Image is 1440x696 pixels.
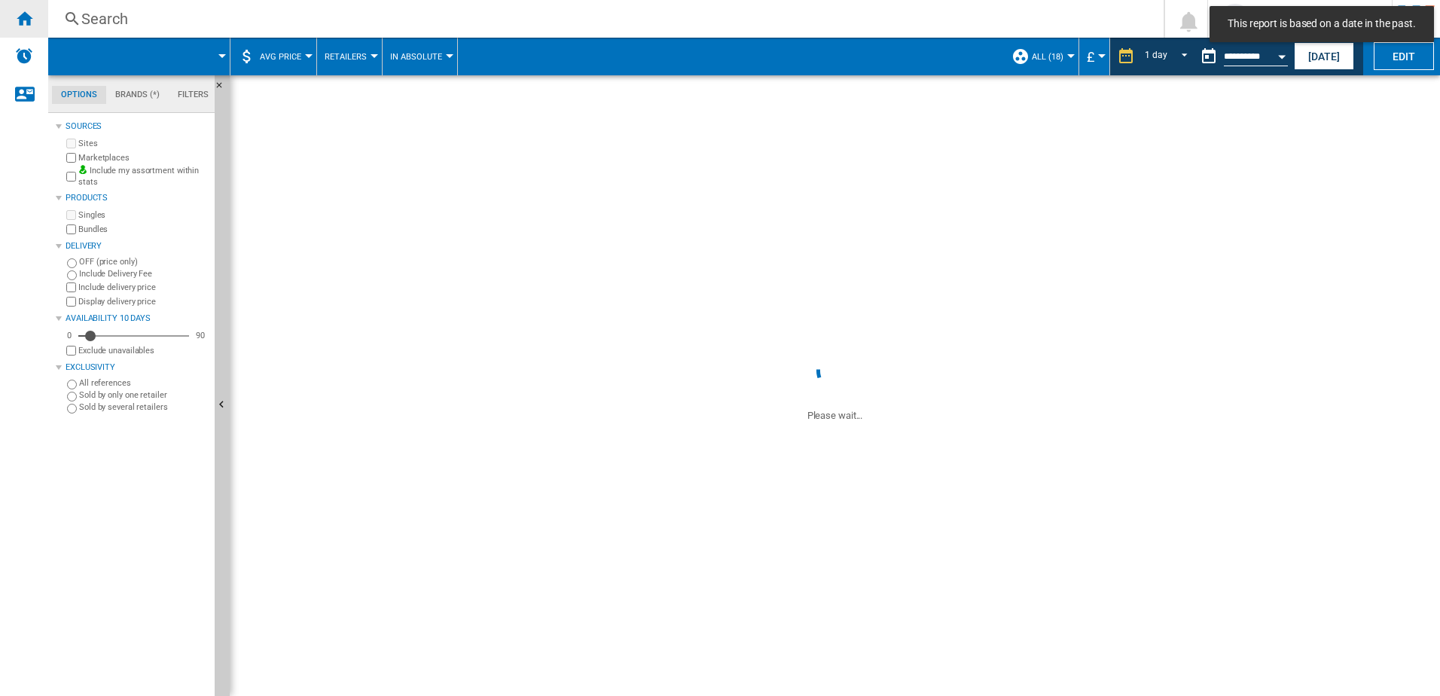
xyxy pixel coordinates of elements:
[66,210,76,220] input: Singles
[66,121,209,133] div: Sources
[66,224,76,234] input: Bundles
[78,345,209,356] label: Exclude unavailables
[15,47,33,65] img: alerts-logo.svg
[260,38,309,75] button: AVG Price
[390,38,450,75] button: In Absolute
[79,268,209,279] label: Include Delivery Fee
[1032,52,1063,62] span: ALL (18)
[79,377,209,389] label: All references
[1011,38,1071,75] div: ALL (18)
[66,240,209,252] div: Delivery
[1143,44,1194,69] md-select: REPORTS.WIZARD.STEPS.REPORT.STEPS.REPORT_OPTIONS.PERIOD: 1 day
[66,153,76,163] input: Marketplaces
[66,192,209,204] div: Products
[78,328,189,343] md-slider: Availability
[67,270,77,280] input: Include Delivery Fee
[66,313,209,325] div: Availability 10 Days
[78,296,209,307] label: Display delivery price
[67,380,77,389] input: All references
[215,75,233,102] button: Hide
[78,152,209,163] label: Marketplaces
[67,392,77,401] input: Sold by only one retailer
[1194,38,1291,75] div: This report is based on a date in the past.
[1032,38,1071,75] button: ALL (18)
[192,330,209,341] div: 90
[66,362,209,374] div: Exclusivity
[78,282,209,293] label: Include delivery price
[1079,38,1110,75] md-menu: Currency
[238,38,309,75] div: AVG Price
[66,167,76,186] input: Include my assortment within stats
[807,410,863,421] ng-transclude: Please wait...
[78,224,209,235] label: Bundles
[169,86,218,104] md-tab-item: Filters
[1087,49,1094,65] span: £
[1294,42,1354,70] button: [DATE]
[79,401,209,413] label: Sold by several retailers
[66,346,76,356] input: Display delivery price
[78,165,209,188] label: Include my assortment within stats
[260,52,301,62] span: AVG Price
[1087,38,1102,75] button: £
[52,86,106,104] md-tab-item: Options
[67,404,77,414] input: Sold by several retailers
[1268,41,1295,68] button: Open calendar
[79,256,209,267] label: OFF (price only)
[63,330,75,341] div: 0
[66,282,76,292] input: Include delivery price
[1374,42,1434,70] button: Edit
[1145,50,1167,60] div: 1 day
[66,297,76,307] input: Display delivery price
[325,52,367,62] span: Retailers
[1223,17,1420,32] span: This report is based on a date in the past.
[79,389,209,401] label: Sold by only one retailer
[1194,41,1224,72] button: md-calendar
[67,258,77,268] input: OFF (price only)
[325,38,374,75] button: Retailers
[106,86,169,104] md-tab-item: Brands (*)
[78,209,209,221] label: Singles
[66,139,76,148] input: Sites
[78,165,87,174] img: mysite-bg-18x18.png
[78,138,209,149] label: Sites
[81,8,1124,29] div: Search
[390,52,442,62] span: In Absolute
